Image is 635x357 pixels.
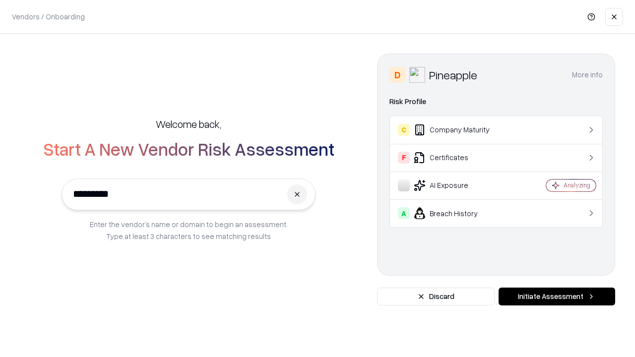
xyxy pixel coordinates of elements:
[377,288,495,305] button: Discard
[398,124,410,136] div: C
[429,67,477,83] div: Pineapple
[499,288,615,305] button: Initiate Assessment
[398,207,516,219] div: Breach History
[398,152,516,164] div: Certificates
[398,124,516,136] div: Company Maturity
[389,96,603,108] div: Risk Profile
[156,117,221,131] h5: Welcome back,
[43,139,334,159] h2: Start A New Vendor Risk Assessment
[389,67,405,83] div: D
[12,11,85,22] p: Vendors / Onboarding
[564,181,590,189] div: Analyzing
[398,152,410,164] div: F
[572,66,603,84] button: More info
[398,179,516,191] div: AI Exposure
[90,218,288,242] p: Enter the vendor’s name or domain to begin an assessment. Type at least 3 characters to see match...
[409,67,425,83] img: Pineapple
[398,207,410,219] div: A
